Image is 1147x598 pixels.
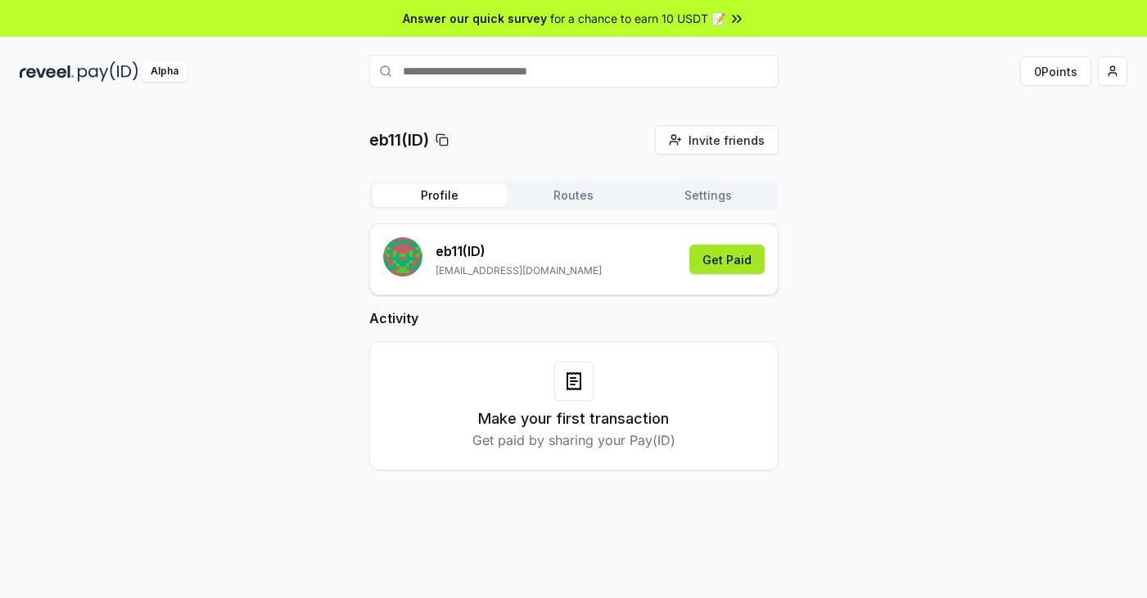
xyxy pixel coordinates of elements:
[369,308,779,328] h2: Activity
[369,128,429,151] p: eb11(ID)
[689,245,765,274] button: Get Paid
[78,61,138,82] img: pay_id
[20,61,75,82] img: reveel_dark
[689,132,765,149] span: Invite friends
[641,184,775,207] button: Settings
[1020,56,1091,86] button: 0Points
[436,241,602,261] p: eb11 (ID)
[472,430,675,450] p: Get paid by sharing your Pay(ID)
[478,407,669,430] h3: Make your first transaction
[655,125,779,155] button: Invite friends
[142,61,187,82] div: Alpha
[550,10,725,27] span: for a chance to earn 10 USDT 📝
[436,264,602,277] p: [EMAIL_ADDRESS][DOMAIN_NAME]
[403,10,547,27] span: Answer our quick survey
[373,184,507,207] button: Profile
[507,184,641,207] button: Routes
